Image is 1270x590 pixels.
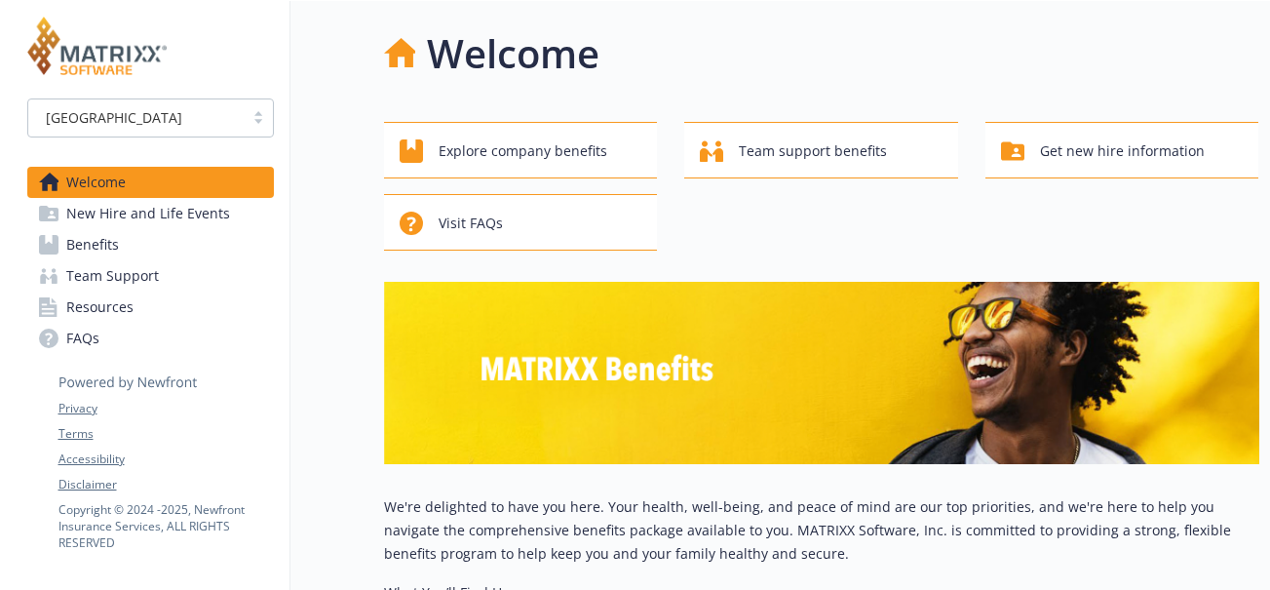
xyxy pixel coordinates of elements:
[384,495,1259,566] p: We're delighted to have you here. Your health, well-being, and peace of mind are our top prioriti...
[384,122,658,178] button: Explore company benefits
[27,167,274,198] a: Welcome
[27,292,274,323] a: Resources
[58,400,273,417] a: Privacy
[58,501,273,551] p: Copyright © 2024 - 2025 , Newfront Insurance Services, ALL RIGHTS RESERVED
[684,122,958,178] button: Team support benefits
[27,260,274,292] a: Team Support
[1040,133,1205,170] span: Get new hire information
[46,107,182,128] span: [GEOGRAPHIC_DATA]
[66,167,126,198] span: Welcome
[985,122,1259,178] button: Get new hire information
[439,133,607,170] span: Explore company benefits
[66,198,230,229] span: New Hire and Life Events
[27,229,274,260] a: Benefits
[66,323,99,354] span: FAQs
[58,476,273,493] a: Disclaimer
[427,24,599,83] h1: Welcome
[58,451,273,468] a: Accessibility
[38,107,234,128] span: [GEOGRAPHIC_DATA]
[384,194,658,251] button: Visit FAQs
[739,133,887,170] span: Team support benefits
[439,205,503,242] span: Visit FAQs
[58,425,273,443] a: Terms
[66,292,134,323] span: Resources
[66,260,159,292] span: Team Support
[27,198,274,229] a: New Hire and Life Events
[384,282,1259,464] img: overview page banner
[27,323,274,354] a: FAQs
[66,229,119,260] span: Benefits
